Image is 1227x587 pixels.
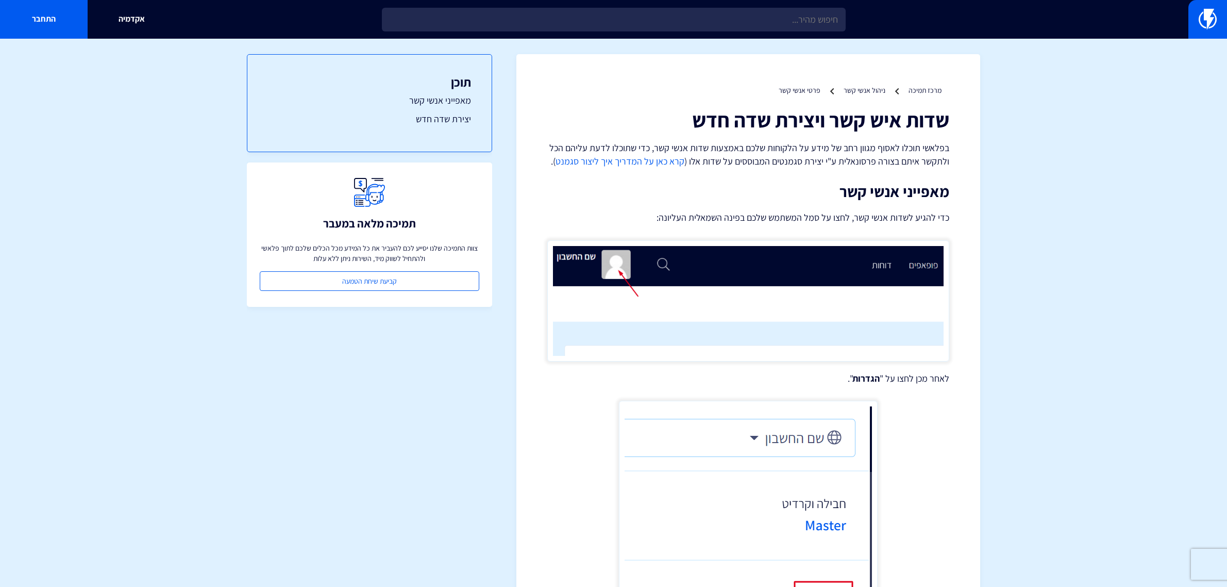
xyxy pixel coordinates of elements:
[382,8,846,31] input: חיפוש מהיר...
[852,372,880,384] strong: הגדרות
[844,86,885,95] a: ניהול אנשי קשר
[268,75,471,89] h3: תוכן
[547,210,949,225] p: כדי להגיע לשדות אנשי קשר, לחצו על סמל המשתמש שלכם בפינה השמאלית העליונה:
[268,112,471,126] a: יצירת שדה חדש
[268,94,471,107] a: מאפייני אנשי קשר
[260,271,479,291] a: קביעת שיחת הטמעה
[909,86,942,95] a: מרכז תמיכה
[323,217,416,230] h3: תמיכה מלאה במעבר
[547,141,949,168] p: בפלאשי תוכלו לאסוף מגוון רחב של מידע על הלקוחות שלכם באמצעות שדות אנשי קשר, כדי שתוכלו לדעת עליהם...
[260,243,479,264] p: צוות התמיכה שלנו יסייע לכם להעביר את כל המידע מכל הכלים שלכם לתוך פלאשי ולהתחיל לשווק מיד, השירות...
[779,86,820,95] a: פרטי אנשי קשר
[556,155,684,167] a: קרא כאן על המדריך איך ליצור סגמנט
[547,108,949,131] h1: שדות איש קשר ויצירת שדה חדש
[547,183,949,200] h2: מאפייני אנשי קשר
[547,372,949,385] p: לאחר מכן לחצו על " ".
